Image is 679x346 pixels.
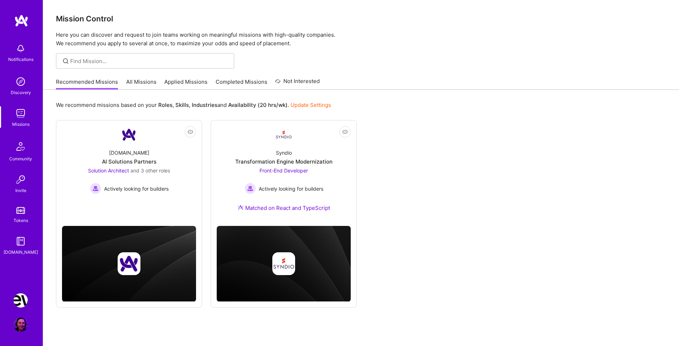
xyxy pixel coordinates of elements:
span: and 3 other roles [130,167,170,174]
img: Community [12,138,29,155]
div: Notifications [8,56,34,63]
img: cover [62,226,196,302]
img: Invite [14,172,28,187]
img: tokens [16,207,25,214]
span: Actively looking for builders [104,185,169,192]
b: Skills [175,102,189,108]
i: icon EyeClosed [187,129,193,135]
a: Nevoya: Principal Problem Solver for Zero-Emissions Logistics Company [12,293,30,308]
b: Roles [158,102,173,108]
img: Actively looking for builders [245,183,256,194]
a: Completed Missions [216,78,267,90]
img: cover [217,226,351,302]
img: User Avatar [14,317,28,332]
h3: Mission Control [56,14,666,23]
span: Front-End Developer [259,167,308,174]
img: teamwork [14,106,28,120]
img: discovery [14,74,28,89]
div: Transformation Engine Modernization [235,158,333,165]
div: AI Solutions Partners [102,158,156,165]
div: Tokens [14,217,28,224]
img: bell [14,41,28,56]
div: [DOMAIN_NAME] [109,149,149,156]
i: icon EyeClosed [342,129,348,135]
img: Company logo [118,252,140,275]
a: Update Settings [290,102,331,108]
div: Syndio [276,149,292,156]
a: Company LogoSyndioTransformation Engine ModernizationFront-End Developer Actively looking for bui... [217,126,351,220]
img: Ateam Purple Icon [238,205,243,210]
img: logo [14,14,29,27]
div: Discovery [11,89,31,96]
span: Solution Architect [88,167,129,174]
div: Matched on React and TypeScript [238,204,330,212]
a: Applied Missions [164,78,207,90]
b: Availability (20 hrs/wk) [228,102,288,108]
a: Not Interested [275,77,320,90]
b: Industries [192,102,217,108]
img: Nevoya: Principal Problem Solver for Zero-Emissions Logistics Company [14,293,28,308]
p: Here you can discover and request to join teams working on meaningful missions with high-quality ... [56,31,666,48]
input: Find Mission... [70,57,229,65]
a: User Avatar [12,317,30,332]
img: Actively looking for builders [90,183,101,194]
img: Company Logo [275,126,292,143]
div: Invite [15,187,26,194]
a: All Missions [126,78,156,90]
img: Company Logo [120,126,138,143]
a: Company Logo[DOMAIN_NAME]AI Solutions PartnersSolution Architect and 3 other rolesActively lookin... [62,126,196,211]
div: Community [9,155,32,162]
a: Recommended Missions [56,78,118,90]
span: Actively looking for builders [259,185,323,192]
img: guide book [14,234,28,248]
div: Missions [12,120,30,128]
div: [DOMAIN_NAME] [4,248,38,256]
i: icon SearchGrey [62,57,70,65]
img: Company logo [272,252,295,275]
p: We recommend missions based on your , , and . [56,101,331,109]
